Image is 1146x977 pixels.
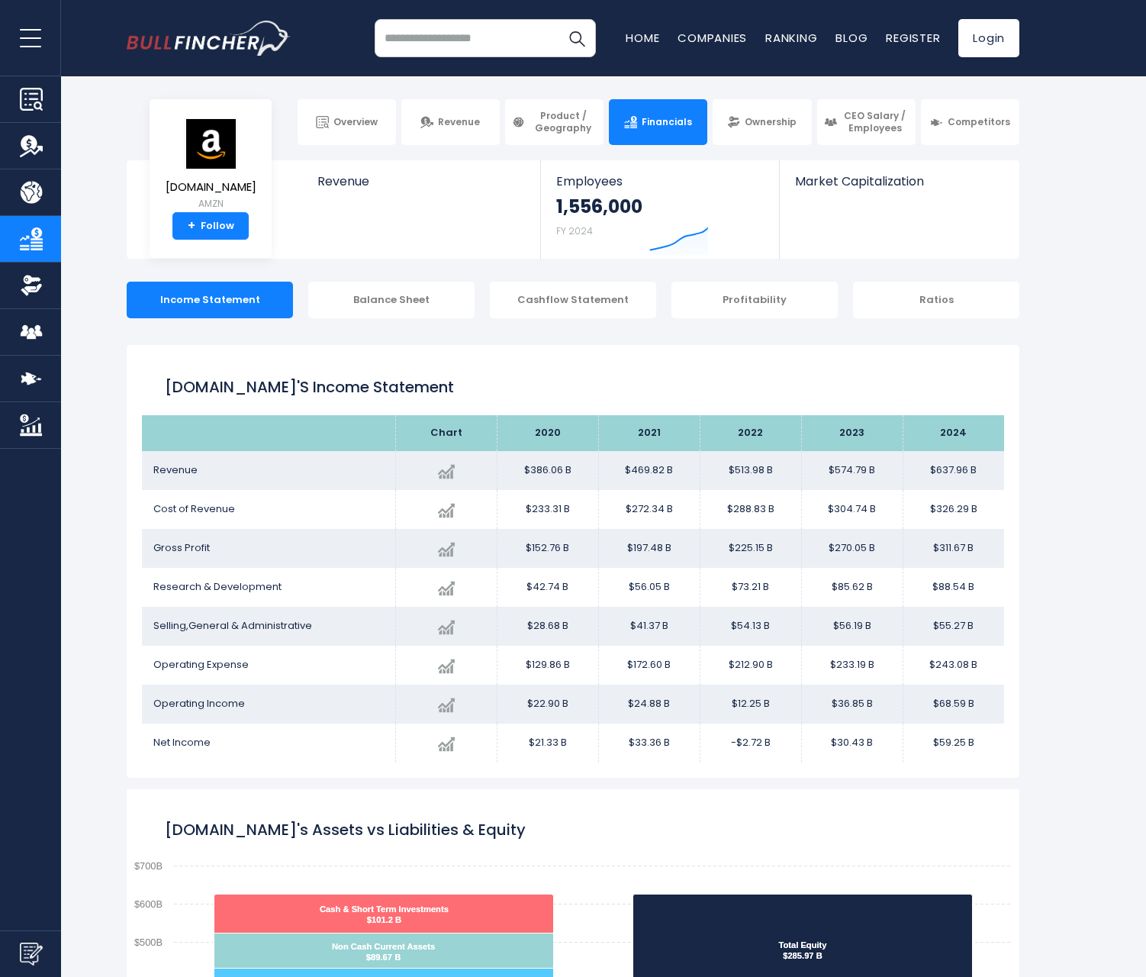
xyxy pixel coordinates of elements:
[165,118,257,213] a: [DOMAIN_NAME] AMZN
[678,30,747,46] a: Companies
[700,646,801,685] td: $212.90 B
[153,463,198,477] span: Revenue
[298,99,396,145] a: Overview
[505,99,604,145] a: Product / Geography
[556,195,642,218] strong: 1,556,000
[801,724,903,763] td: $30.43 B
[598,529,700,568] td: $197.48 B
[817,99,916,145] a: CEO Salary / Employees
[541,160,778,259] a: Employees 1,556,000 FY 2024
[801,685,903,724] td: $36.85 B
[609,99,707,145] a: Financials
[497,490,598,529] td: $233.31 B
[497,724,598,763] td: $21.33 B
[853,282,1019,318] div: Ratios
[153,540,210,555] span: Gross Profit
[903,607,1004,646] td: $55.27 B
[958,19,1019,57] a: Login
[598,646,700,685] td: $172.60 B
[153,696,245,711] span: Operating Income
[598,607,700,646] td: $41.37 B
[497,529,598,568] td: $152.76 B
[320,904,449,924] text: Cash & Short Term Investments $101.2 B
[172,212,249,240] a: +Follow
[127,21,291,56] img: bullfincher logo
[598,490,700,529] td: $272.34 B
[801,529,903,568] td: $270.05 B
[497,607,598,646] td: $28.68 B
[700,451,801,490] td: $513.98 B
[903,724,1004,763] td: $59.25 B
[948,116,1010,128] span: Competitors
[745,116,797,128] span: Ownership
[795,174,1003,189] span: Market Capitalization
[642,116,692,128] span: Financials
[333,116,378,128] span: Overview
[127,282,293,318] div: Income Statement
[20,274,43,297] img: Ownership
[700,415,801,451] th: 2022
[558,19,596,57] button: Search
[801,451,903,490] td: $574.79 B
[626,30,659,46] a: Home
[801,646,903,685] td: $233.19 B
[598,568,700,607] td: $56.05 B
[598,685,700,724] td: $24.88 B
[903,451,1004,490] td: $637.96 B
[188,219,195,233] strong: +
[903,415,1004,451] th: 2024
[903,685,1004,724] td: $68.59 B
[700,490,801,529] td: $288.83 B
[153,618,312,633] span: Selling,General & Administrative
[556,224,593,237] small: FY 2024
[127,21,291,56] a: Go to homepage
[765,30,817,46] a: Ranking
[153,579,282,594] span: Research & Development
[671,282,838,318] div: Profitability
[134,937,163,948] text: $500B
[317,174,526,189] span: Revenue
[395,415,497,451] th: Chart
[497,685,598,724] td: $22.90 B
[700,724,801,763] td: -$2.72 B
[490,282,656,318] div: Cashflow Statement
[598,415,700,451] th: 2021
[835,30,868,46] a: Blog
[401,99,500,145] a: Revenue
[903,568,1004,607] td: $88.54 B
[700,568,801,607] td: $73.21 B
[134,898,163,910] text: $600B
[165,819,526,840] tspan: [DOMAIN_NAME]'s Assets vs Liabilities & Equity
[700,607,801,646] td: $54.13 B
[598,724,700,763] td: $33.36 B
[166,197,256,211] small: AMZN
[801,415,903,451] th: 2023
[801,490,903,529] td: $304.74 B
[801,607,903,646] td: $56.19 B
[308,282,475,318] div: Balance Sheet
[134,860,163,872] text: $700B
[801,568,903,607] td: $85.62 B
[778,940,827,960] text: Total Equity $285.97 B
[153,657,249,672] span: Operating Expense
[497,646,598,685] td: $129.86 B
[438,116,480,128] span: Revenue
[497,451,598,490] td: $386.06 B
[780,160,1018,214] a: Market Capitalization
[497,568,598,607] td: $42.74 B
[903,646,1004,685] td: $243.08 B
[700,685,801,724] td: $12.25 B
[332,942,435,962] text: Non Cash Current Assets $89.67 B
[842,110,909,134] span: CEO Salary / Employees
[903,490,1004,529] td: $326.29 B
[713,99,811,145] a: Ownership
[302,160,541,214] a: Revenue
[497,415,598,451] th: 2020
[903,529,1004,568] td: $311.67 B
[166,181,256,194] span: [DOMAIN_NAME]
[886,30,940,46] a: Register
[530,110,597,134] span: Product / Geography
[700,529,801,568] td: $225.15 B
[556,174,763,189] span: Employees
[153,501,235,516] span: Cost of Revenue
